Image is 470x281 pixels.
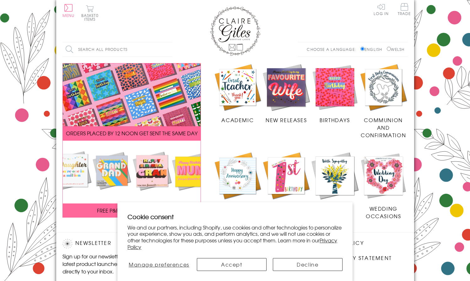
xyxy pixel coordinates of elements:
input: English [360,47,365,51]
a: Academic [213,63,262,124]
span: New Releases [266,116,307,124]
a: Accessibility Statement [314,254,392,262]
h2: Cookie consent [127,212,343,221]
label: English [360,46,385,52]
span: Trade [398,3,411,15]
a: Log In [374,3,389,15]
button: Menu [62,4,75,17]
input: Search [166,42,172,57]
a: Communion and Confirmation [359,63,408,139]
span: Wedding Occasions [366,205,401,220]
button: Decline [273,258,343,271]
a: Age Cards [262,151,311,212]
a: Wedding Occasions [359,151,408,220]
h2: Newsletter [62,239,169,248]
span: Communion and Confirmation [361,116,406,139]
a: Trade [398,3,411,17]
input: Search all products [62,42,172,57]
a: Sympathy [311,151,359,212]
span: 0 items [84,13,99,22]
p: Choose a language: [307,46,359,52]
button: Basket0 items [81,5,99,21]
label: Welsh [387,46,405,52]
span: Birthdays [320,116,350,124]
a: Privacy Policy [127,236,337,251]
span: FREE P&P ON ALL UK ORDERS [97,207,166,214]
button: Accept [197,258,267,271]
span: ORDERS PLACED BY 12 NOON GET SENT THE SAME DAY [66,129,197,137]
a: Birthdays [311,63,359,124]
span: Academic [221,116,254,124]
img: Claire Giles Greetings Cards [210,6,260,56]
span: Menu [62,13,75,18]
p: We and our partners, including Shopify, use cookies and other technologies to personalize your ex... [127,224,343,250]
a: New Releases [262,63,311,124]
button: Manage preferences [127,258,190,271]
span: Manage preferences [129,261,189,268]
p: Sign up for our newsletter to receive the latest product launches, news and offers directly to yo... [62,252,169,275]
input: Welsh [387,47,391,51]
a: Anniversary [213,151,262,212]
